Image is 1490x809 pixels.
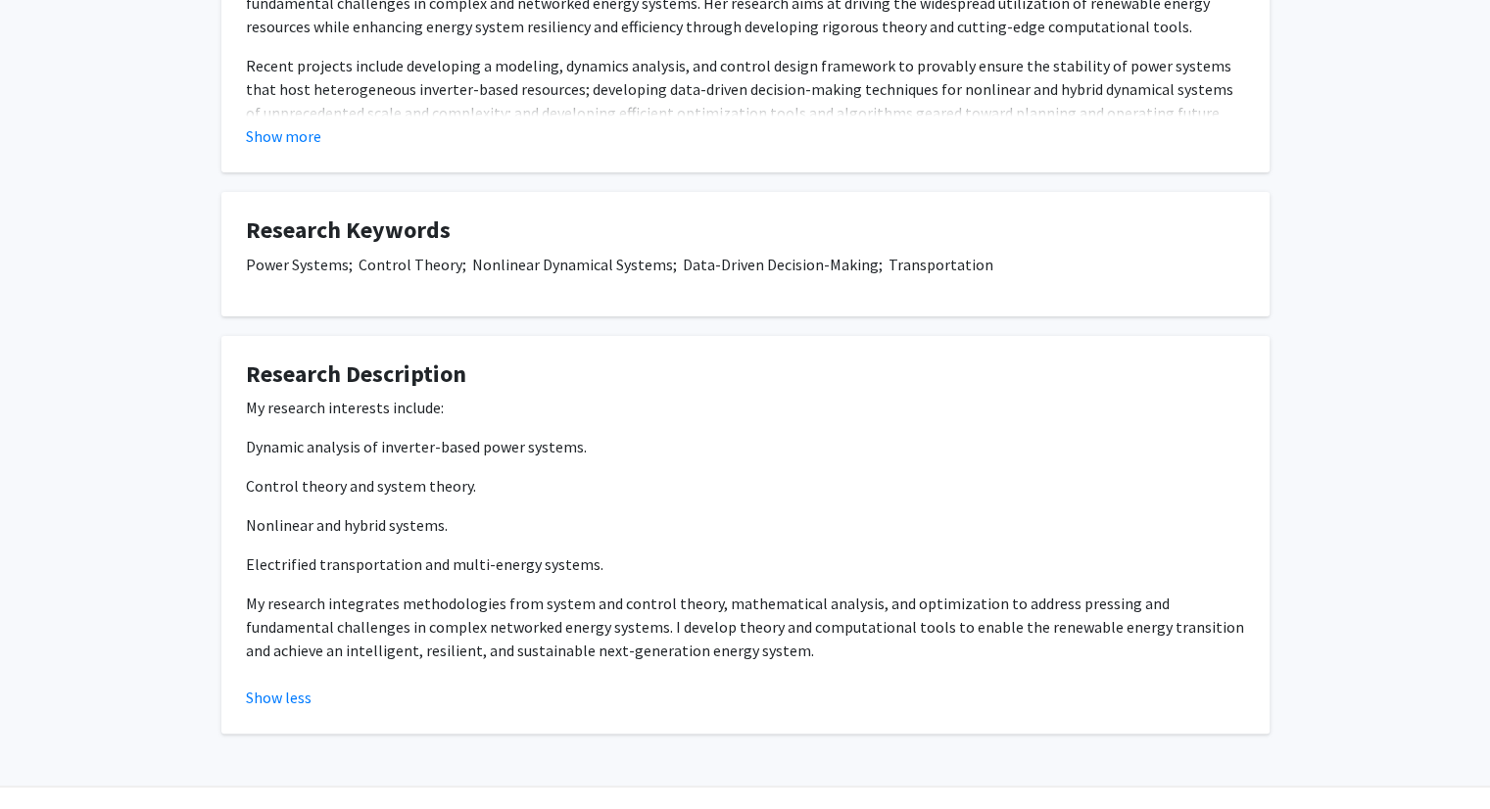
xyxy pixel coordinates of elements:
p: Recent projects include developing a modeling, dynamics analysis, and control design framework to... [246,54,1245,171]
p: Dynamic analysis of inverter-based power systems. [246,435,1245,458]
h4: Research Keywords [246,216,1245,245]
p: Control theory and system theory. [246,474,1245,498]
p: Power Systems; Control Theory; Nonlinear Dynamical Systems; Data-Driven Decision-Making; Transpor... [246,253,1245,276]
button: Show less [246,686,312,709]
p: Nonlinear and hybrid systems. [246,513,1245,537]
p: My research integrates methodologies from system and control theory, mathematical analysis, and o... [246,592,1245,662]
button: Show more [246,124,321,148]
h4: Research Description [246,360,1245,389]
iframe: Chat [15,721,83,794]
p: My research interests include: [246,396,1245,419]
p: Electrified transportation and multi-energy systems. [246,552,1245,576]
